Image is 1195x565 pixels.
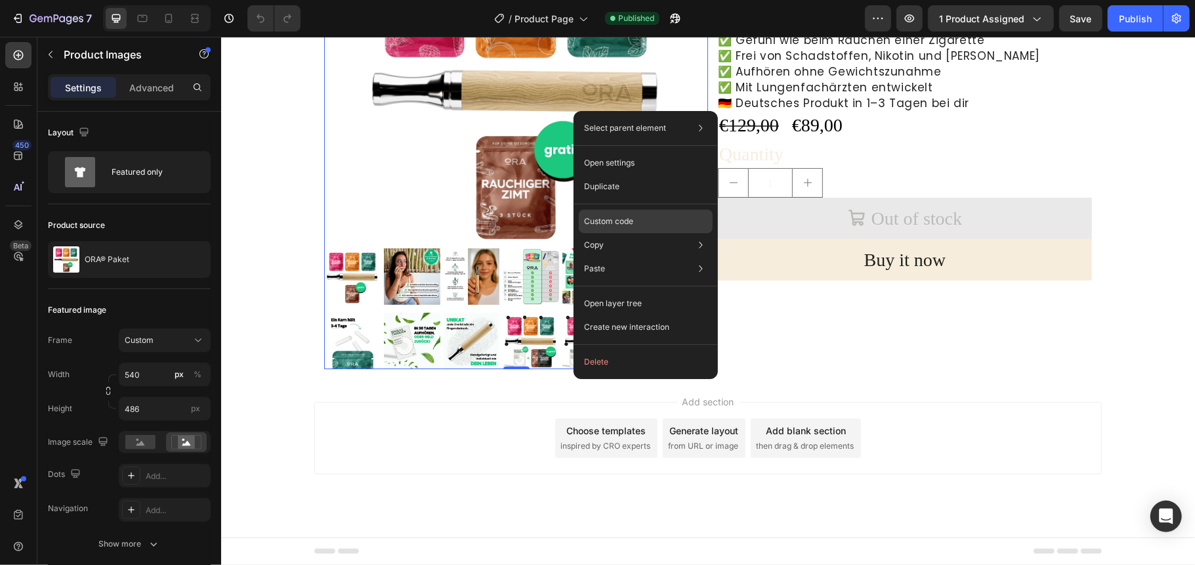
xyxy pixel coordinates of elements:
[650,169,741,194] div: Out of stock
[1150,501,1182,532] div: Open Intercom Messenger
[584,321,669,334] p: Create new interaction
[146,505,207,516] div: Add...
[339,403,429,415] span: inspired by CRO experts
[497,43,712,58] span: ✅ Mit Lungenfachärzten entwickelt
[346,387,425,401] div: Choose templates
[1070,13,1092,24] span: Save
[48,532,211,556] button: Show more
[86,11,92,26] p: 7
[194,369,201,380] div: %
[99,537,160,551] div: Show more
[579,350,713,374] button: Delete
[191,403,200,413] span: px
[497,58,748,74] span: 🇩🇪 Deutsches Produkt in 1–3 Tagen bei dir
[48,334,72,346] label: Frame
[447,403,517,415] span: from URL or image
[10,240,31,251] div: Beta
[584,157,635,169] p: Open settings
[497,132,527,160] button: decrement
[48,304,106,316] div: Featured image
[112,157,192,187] div: Featured only
[53,246,79,273] img: product feature img
[1119,12,1152,26] div: Publish
[119,397,211,420] input: px
[497,103,871,131] div: Quantity
[175,369,184,380] div: px
[48,403,72,415] label: Height
[618,12,654,24] span: Published
[497,27,721,43] span: ✅ Aufhören ohne Gewichtszunahme
[928,5,1054,32] button: 1 product assigned
[570,74,623,102] div: €89,00
[48,434,111,451] div: Image scale
[48,219,105,231] div: Product source
[64,47,175,62] p: Product Images
[1059,5,1102,32] button: Save
[5,5,98,32] button: 7
[65,81,102,95] p: Settings
[48,503,88,514] div: Navigation
[48,466,83,484] div: Dots
[509,12,512,26] span: /
[247,5,301,32] div: Undo/Redo
[643,210,724,236] div: Buy it now
[129,81,174,95] p: Advanced
[535,403,633,415] span: then drag & drop elements
[146,470,207,482] div: Add...
[584,298,642,309] p: Open layer tree
[584,215,633,227] p: Custom code
[584,239,604,251] p: Copy
[545,387,625,401] div: Add blank section
[85,255,129,264] p: ORA® Paket
[497,11,819,27] span: ✅ Frei von Schadstoffen, Nikotin und [PERSON_NAME]
[584,181,619,192] p: Duplicate
[514,12,574,26] span: Product Page
[456,358,518,372] span: Add section
[497,202,871,244] button: Buy it now
[48,369,70,380] label: Width
[584,122,666,134] p: Select parent element
[939,12,1024,26] span: 1 product assigned
[171,367,187,382] button: %
[119,328,211,352] button: Custom
[125,334,154,346] span: Custom
[221,37,1195,565] iframe: To enrich screen reader interactions, please activate Accessibility in Grammarly extension settings
[497,74,559,102] div: €129,00
[497,161,871,202] button: Out of stock
[1108,5,1163,32] button: Publish
[119,363,211,386] input: px%
[584,263,605,275] p: Paste
[527,132,572,160] input: quantity
[449,387,518,401] div: Generate layout
[12,140,31,150] div: 450
[190,367,205,382] button: px
[572,132,601,160] button: increment
[48,124,92,142] div: Layout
